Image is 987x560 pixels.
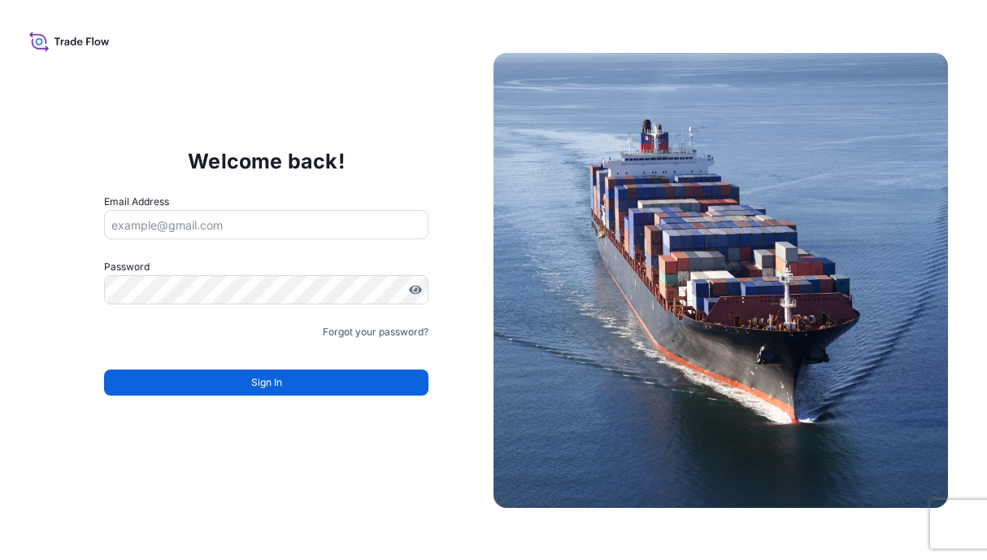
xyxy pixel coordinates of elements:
button: Show password [409,283,422,296]
a: Forgot your password? [323,324,428,340]
span: Sign In [251,374,282,391]
img: Ship illustration [493,53,948,508]
p: Welcome back! [188,148,345,174]
input: example@gmail.com [104,210,428,239]
label: Password [104,259,428,275]
label: Email Address [104,194,169,210]
button: Sign In [104,370,428,396]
